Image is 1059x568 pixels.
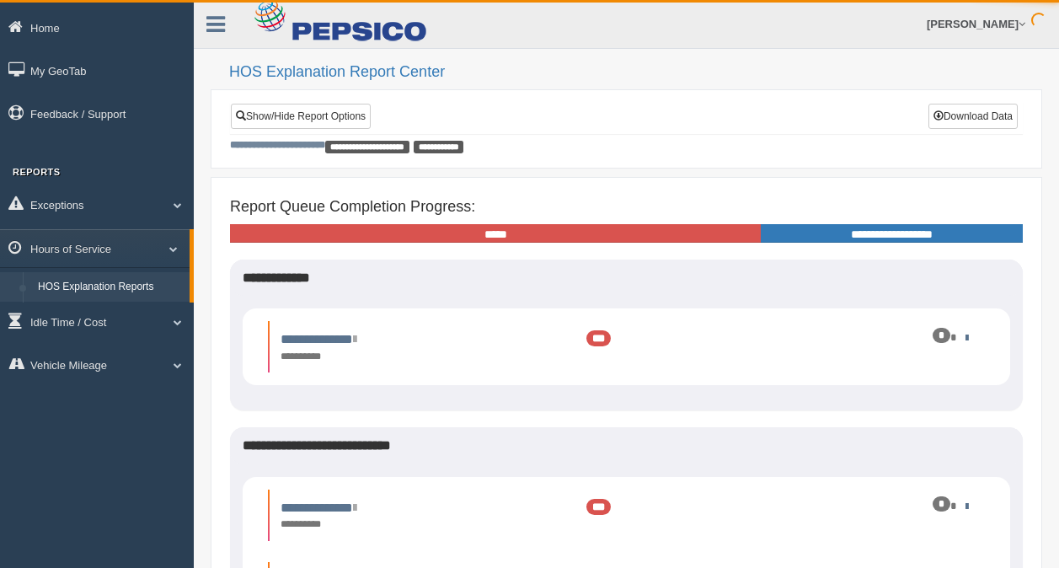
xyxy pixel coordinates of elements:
[268,321,985,372] li: Expand
[30,272,190,303] a: HOS Explanation Reports
[268,490,985,541] li: Expand
[229,64,1042,81] h2: HOS Explanation Report Center
[928,104,1018,129] button: Download Data
[230,199,1023,216] h4: Report Queue Completion Progress:
[231,104,371,129] a: Show/Hide Report Options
